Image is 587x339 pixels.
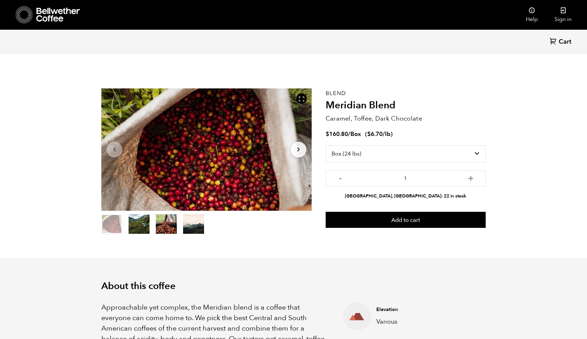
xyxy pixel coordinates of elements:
[367,130,371,138] span: $
[383,130,391,138] span: /lb
[348,130,350,138] span: /
[326,130,329,138] span: $
[365,130,393,138] span: ( )
[326,193,486,200] li: [GEOGRAPHIC_DATA], [GEOGRAPHIC_DATA]: 22 in stock
[466,174,475,181] button: +
[376,317,475,326] p: Various
[350,130,361,138] span: Box
[326,114,486,123] p: Caramel, Toffee, Dark Chocolate
[326,212,486,228] button: Add to cart
[376,306,475,313] h4: Elevation
[326,100,486,111] h2: Meridian Blend
[101,281,486,292] h2: About this coffee
[559,38,571,46] span: Cart
[367,130,383,138] bdi: 6.70
[326,130,348,138] bdi: 160.80
[336,174,345,181] button: -
[550,37,573,47] a: Cart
